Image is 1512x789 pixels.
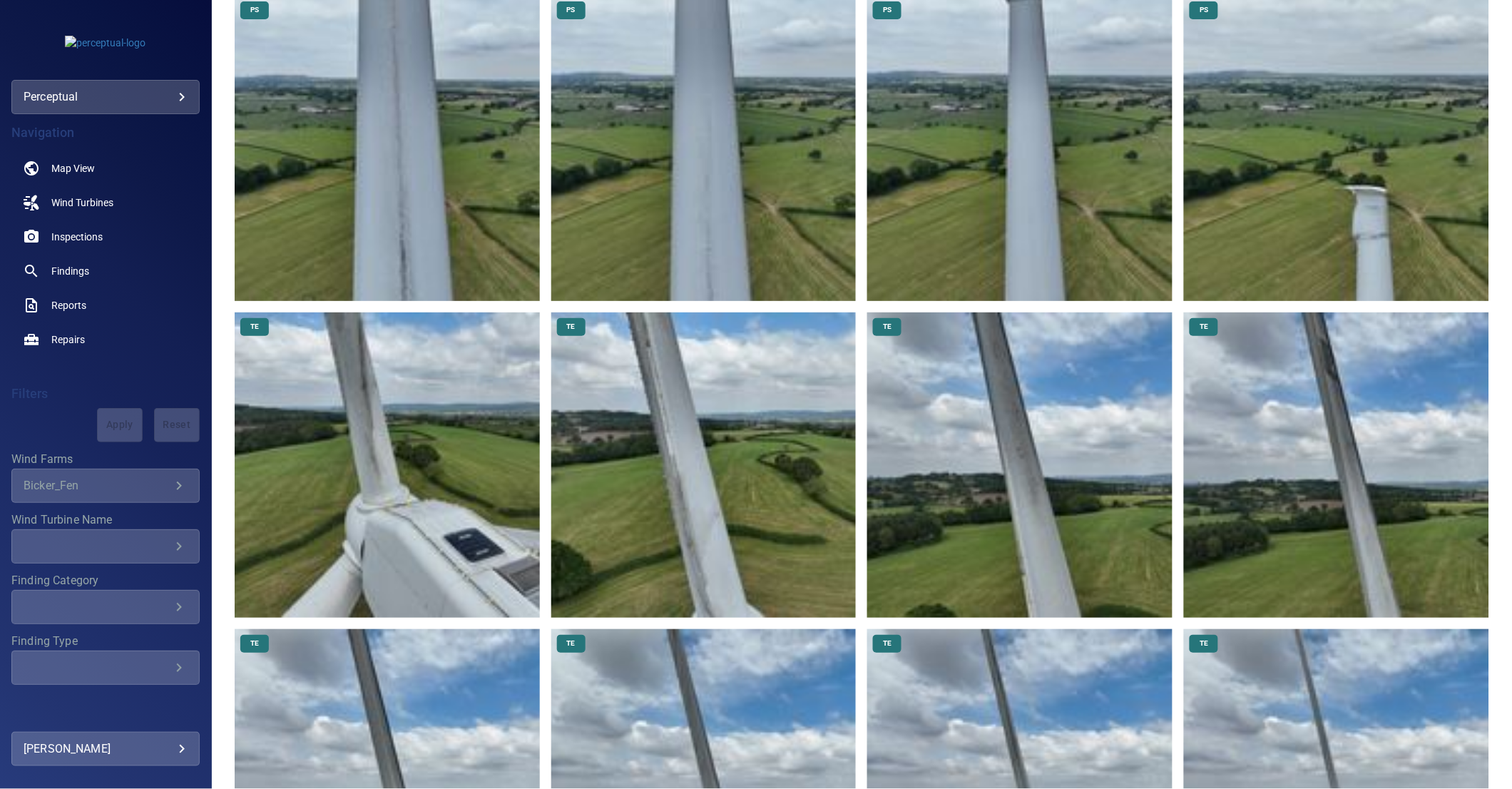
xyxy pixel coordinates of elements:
span: Map View [51,161,95,175]
span: TE [874,638,900,648]
span: Findings [51,264,89,278]
div: Finding Type [11,651,200,685]
div: Finding Category [11,590,200,624]
span: TE [242,322,267,332]
div: Wind Farms [11,469,200,503]
div: perceptual [11,80,200,114]
a: windturbines noActive [11,185,200,220]
span: PS [242,5,267,15]
a: inspections noActive [11,220,200,254]
span: Inspections [51,230,103,244]
div: [PERSON_NAME] [24,738,188,760]
div: perceptual [24,86,188,108]
span: PS [558,5,584,15]
span: Wind Turbines [51,195,113,210]
span: Reports [51,298,86,312]
h4: Filters [11,387,200,401]
h4: Navigation [11,126,200,140]
label: Finding Type [11,636,200,647]
span: TE [1191,322,1217,332]
button: Show Advanced Filters [44,708,188,731]
span: TE [874,322,900,332]
span: Repairs [51,332,85,347]
a: repairs noActive [11,322,200,357]
label: Wind Turbine Name [11,514,200,526]
label: Finding Category [11,575,200,586]
label: Wind Farms [11,454,200,465]
span: PS [874,5,900,15]
div: Bicker_Fen [24,479,170,492]
div: Wind Turbine Name [11,529,200,564]
a: findings noActive [11,254,200,288]
span: TE [558,322,584,332]
a: map noActive [11,151,200,185]
img: perceptual-logo [65,36,145,50]
a: reports noActive [11,288,200,322]
span: PS [1191,5,1217,15]
span: TE [558,638,584,648]
span: TE [242,638,267,648]
span: TE [1191,638,1217,648]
